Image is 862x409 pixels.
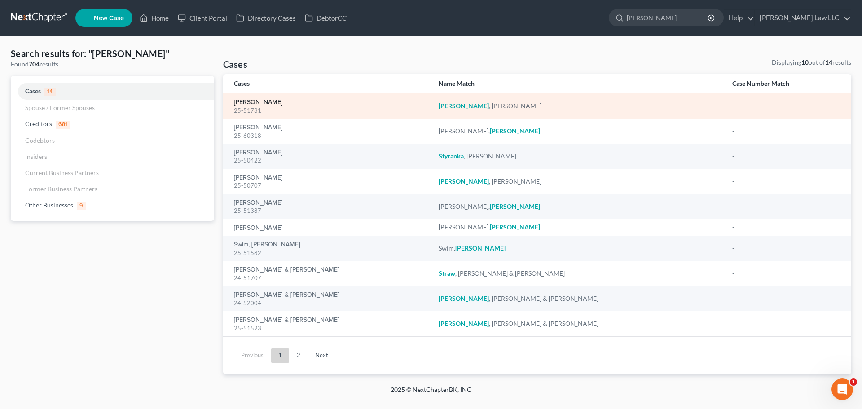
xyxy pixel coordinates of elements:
a: DebtorCC [300,10,351,26]
a: [PERSON_NAME] [234,124,283,131]
em: [PERSON_NAME] [490,202,540,210]
div: , [PERSON_NAME] [439,152,718,161]
div: 25-60318 [234,132,424,140]
div: - [732,319,841,328]
div: [PERSON_NAME], [439,127,718,136]
a: [PERSON_NAME] & [PERSON_NAME] [234,292,339,298]
div: - [732,152,841,161]
span: 1 [850,378,857,386]
a: Cases14 [11,83,214,100]
div: Swim, [439,244,718,253]
div: - [732,202,841,211]
a: Home [135,10,173,26]
th: Cases [223,74,431,93]
div: Found results [11,60,214,69]
a: Former Business Partners [11,181,214,197]
span: 681 [56,121,70,129]
a: Other Businesses9 [11,197,214,214]
h4: Search results for: "[PERSON_NAME]" [11,47,214,60]
div: [PERSON_NAME], [439,223,718,232]
div: - [732,269,841,278]
div: 2025 © NextChapterBK, INC [175,385,687,401]
em: [PERSON_NAME] [490,127,540,135]
span: Spouse / Former Spouses [25,104,95,111]
a: [PERSON_NAME] [234,99,283,106]
div: [PERSON_NAME], [439,202,718,211]
div: 25-51731 [234,106,424,115]
span: Former Business Partners [25,185,97,193]
strong: 14 [825,58,832,66]
div: - [732,294,841,303]
a: Directory Cases [232,10,300,26]
em: [PERSON_NAME] [455,244,506,252]
div: - [732,223,841,232]
a: [PERSON_NAME] & [PERSON_NAME] [234,267,339,273]
div: , [PERSON_NAME] [439,177,718,186]
a: Next [308,348,335,363]
em: [PERSON_NAME] [490,223,540,231]
div: 25-51523 [234,324,424,333]
a: Codebtors [11,132,214,149]
div: , [PERSON_NAME] & [PERSON_NAME] [439,294,718,303]
div: , [PERSON_NAME] [439,101,718,110]
a: [PERSON_NAME] [234,200,283,206]
div: , [PERSON_NAME] & [PERSON_NAME] [439,319,718,328]
a: [PERSON_NAME] Law LLC [755,10,851,26]
span: Cases [25,87,41,95]
a: 1 [271,348,289,363]
a: Current Business Partners [11,165,214,181]
a: Client Portal [173,10,232,26]
div: - [732,244,841,253]
div: - [732,177,841,186]
h4: Cases [223,58,247,70]
div: 25-51582 [234,249,424,257]
em: [PERSON_NAME] [439,320,489,327]
span: Codebtors [25,136,55,144]
a: Swim, [PERSON_NAME] [234,242,300,248]
em: [PERSON_NAME] [439,102,489,110]
a: [PERSON_NAME] [234,225,283,231]
strong: 704 [29,60,40,68]
strong: 10 [801,58,809,66]
div: - [732,101,841,110]
a: 2 [290,348,308,363]
a: [PERSON_NAME] & [PERSON_NAME] [234,317,339,323]
span: Insiders [25,153,47,160]
span: Creditors [25,120,52,128]
a: [PERSON_NAME] [234,175,283,181]
em: [PERSON_NAME] [439,295,489,302]
th: Case Number Match [725,74,852,93]
div: 25-50707 [234,181,424,190]
span: New Case [94,15,124,22]
em: Straw [439,269,455,277]
span: Current Business Partners [25,169,99,176]
div: 25-50422 [234,156,424,165]
div: , [PERSON_NAME] & [PERSON_NAME] [439,269,718,278]
div: Displaying out of results [772,58,851,67]
a: Creditors681 [11,116,214,132]
div: - [732,127,841,136]
iframe: Intercom live chat [831,378,853,400]
a: [PERSON_NAME] [234,150,283,156]
div: 25-51387 [234,207,424,215]
a: Help [724,10,754,26]
span: 14 [44,88,56,96]
span: 9 [77,202,86,210]
em: Styranka [439,152,464,160]
span: Other Businesses [25,201,73,209]
a: Spouse / Former Spouses [11,100,214,116]
div: 24-51707 [234,274,424,282]
th: Name Match [431,74,725,93]
a: Insiders [11,149,214,165]
input: Search by name... [627,9,709,26]
div: 24-52004 [234,299,424,308]
em: [PERSON_NAME] [439,177,489,185]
